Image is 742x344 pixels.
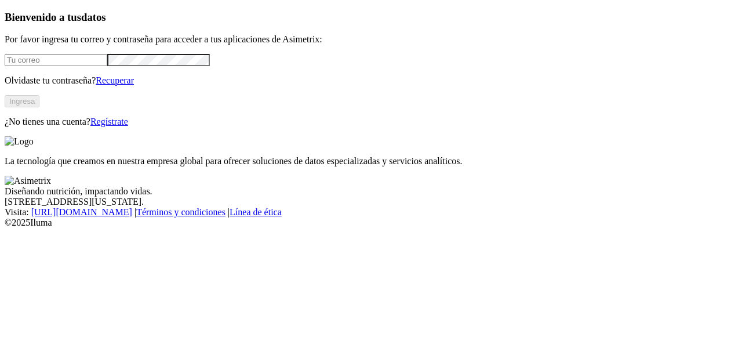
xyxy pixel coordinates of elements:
p: Olvidaste tu contraseña? [5,75,737,86]
p: Por favor ingresa tu correo y contraseña para acceder a tus aplicaciones de Asimetrix: [5,34,737,45]
div: [STREET_ADDRESS][US_STATE]. [5,197,737,207]
a: Recuperar [96,75,134,85]
a: Regístrate [90,117,128,126]
div: Diseñando nutrición, impactando vidas. [5,186,737,197]
p: La tecnología que creamos en nuestra empresa global para ofrecer soluciones de datos especializad... [5,156,737,166]
p: ¿No tienes una cuenta? [5,117,737,127]
h3: Bienvenido a tus [5,11,737,24]
img: Logo [5,136,34,147]
a: [URL][DOMAIN_NAME] [31,207,132,217]
button: Ingresa [5,95,39,107]
div: © 2025 Iluma [5,218,737,228]
input: Tu correo [5,54,107,66]
a: Línea de ética [230,207,282,217]
span: datos [81,11,106,23]
a: Términos y condiciones [136,207,225,217]
img: Asimetrix [5,176,51,186]
div: Visita : | | [5,207,737,218]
